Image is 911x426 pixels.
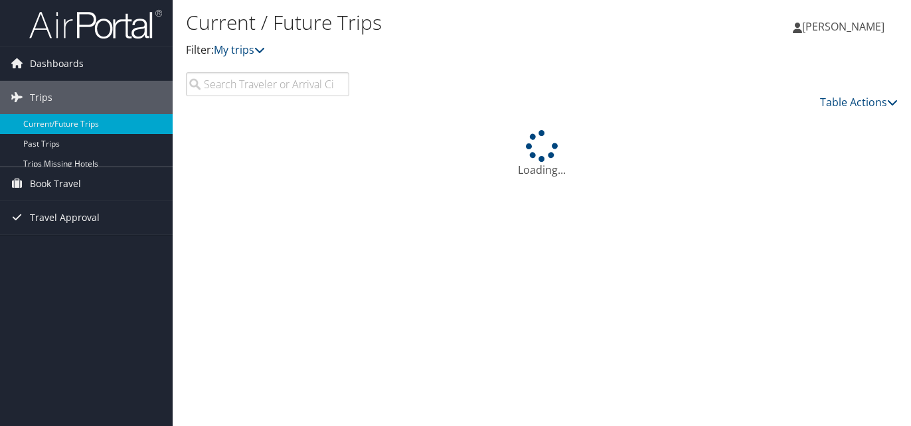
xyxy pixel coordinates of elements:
[793,7,898,46] a: [PERSON_NAME]
[820,95,898,109] a: Table Actions
[29,9,162,40] img: airportal-logo.png
[802,19,884,34] span: [PERSON_NAME]
[186,72,349,96] input: Search Traveler or Arrival City
[30,81,52,114] span: Trips
[186,42,661,59] p: Filter:
[214,42,265,57] a: My trips
[30,201,100,234] span: Travel Approval
[30,47,84,80] span: Dashboards
[30,167,81,200] span: Book Travel
[186,130,898,178] div: Loading...
[186,9,661,36] h1: Current / Future Trips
